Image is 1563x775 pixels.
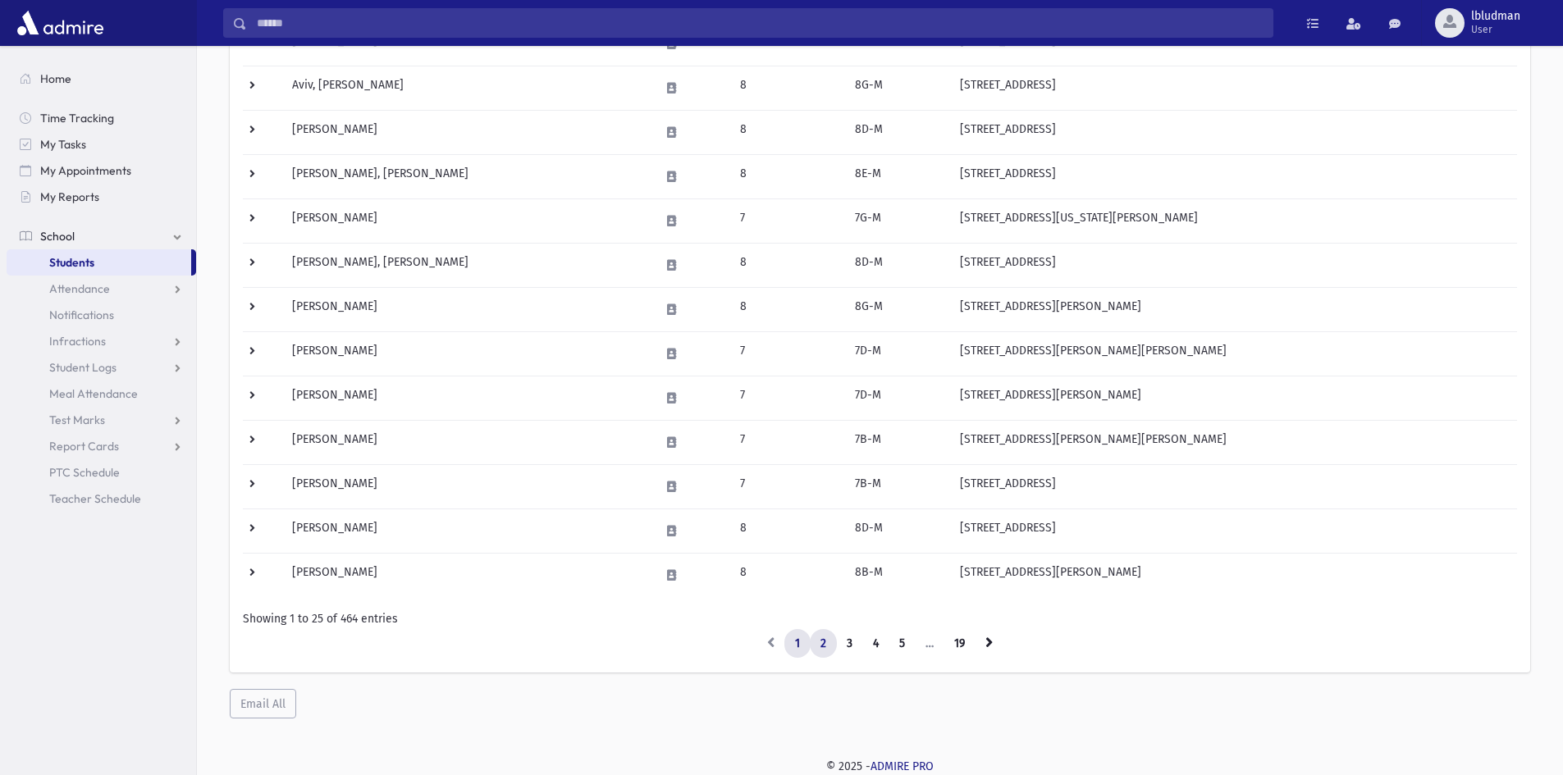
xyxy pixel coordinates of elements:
span: Home [40,71,71,86]
td: 7 [730,464,845,508]
td: [STREET_ADDRESS][PERSON_NAME] [950,376,1517,420]
td: 8G-M [845,66,950,110]
a: 1 [784,629,811,659]
span: Meal Attendance [49,386,138,401]
span: Infractions [49,334,106,349]
td: [PERSON_NAME] [282,110,650,154]
td: [PERSON_NAME] [282,198,650,243]
span: Time Tracking [40,111,114,125]
td: [PERSON_NAME] [282,331,650,376]
span: lbludman [1471,10,1520,23]
td: [STREET_ADDRESS] [950,243,1517,287]
span: School [40,229,75,244]
td: 8 [730,110,845,154]
a: 19 [944,629,976,659]
img: AdmirePro [13,7,107,39]
a: Home [7,66,196,92]
td: 8G-M [845,287,950,331]
span: My Reports [40,189,99,204]
button: Email All [230,689,296,718]
a: PTC Schedule [7,459,196,486]
td: 7B-M [845,464,950,508]
td: 7G-M [845,198,950,243]
td: [STREET_ADDRESS][US_STATE][PERSON_NAME] [950,198,1517,243]
a: Test Marks [7,407,196,433]
a: Time Tracking [7,105,196,131]
td: 7 [730,376,845,420]
div: Showing 1 to 25 of 464 entries [243,610,1517,627]
td: 8B-M [845,553,950,597]
a: Infractions [7,328,196,354]
a: Meal Attendance [7,381,196,407]
span: My Appointments [40,163,131,178]
span: PTC Schedule [49,465,120,480]
span: My Tasks [40,137,86,152]
td: [PERSON_NAME] [282,420,650,464]
td: [PERSON_NAME] [282,464,650,508]
td: 7D-M [845,376,950,420]
td: [PERSON_NAME], [PERSON_NAME] [282,154,650,198]
span: Report Cards [49,439,119,454]
td: [STREET_ADDRESS] [950,66,1517,110]
a: Attendance [7,276,196,302]
a: 5 [889,629,916,659]
input: Search [247,8,1273,38]
span: Test Marks [49,413,105,427]
a: My Tasks [7,131,196,157]
a: 2 [810,629,837,659]
a: 4 [862,629,889,659]
span: Notifications [49,308,114,322]
td: [STREET_ADDRESS][PERSON_NAME] [950,553,1517,597]
a: 3 [836,629,863,659]
td: [PERSON_NAME] [282,287,650,331]
a: Report Cards [7,433,196,459]
td: [STREET_ADDRESS][PERSON_NAME][PERSON_NAME] [950,420,1517,464]
td: Aviv, [PERSON_NAME] [282,66,650,110]
td: 8D-M [845,508,950,553]
a: My Reports [7,184,196,210]
td: [PERSON_NAME] [282,553,650,597]
td: 8 [730,154,845,198]
a: Notifications [7,302,196,328]
td: 8 [730,553,845,597]
td: [STREET_ADDRESS] [950,464,1517,508]
td: [STREET_ADDRESS] [950,508,1517,553]
td: [PERSON_NAME], [PERSON_NAME] [282,243,650,287]
td: 8 [730,508,845,553]
td: 8 [730,66,845,110]
span: User [1471,23,1520,36]
td: 7B-M [845,420,950,464]
td: 8D-M [845,243,950,287]
span: Students [49,255,94,270]
td: [PERSON_NAME] [282,508,650,553]
td: 8E-M [845,154,950,198]
span: Teacher Schedule [49,491,141,506]
a: Student Logs [7,354,196,381]
span: Attendance [49,281,110,296]
td: 8D-M [845,110,950,154]
td: 7D-M [845,331,950,376]
td: 8 [730,243,845,287]
a: ADMIRE PRO [871,759,934,773]
a: My Appointments [7,157,196,184]
span: Student Logs [49,360,117,375]
td: 8 [730,287,845,331]
td: [PERSON_NAME] [282,376,650,420]
td: [STREET_ADDRESS] [950,110,1517,154]
td: 7 [730,198,845,243]
td: 7 [730,420,845,464]
td: [STREET_ADDRESS] [950,154,1517,198]
td: [STREET_ADDRESS][PERSON_NAME][PERSON_NAME] [950,331,1517,376]
td: 7 [730,331,845,376]
a: Students [7,249,191,276]
a: Teacher Schedule [7,486,196,512]
td: [STREET_ADDRESS][PERSON_NAME] [950,287,1517,331]
a: School [7,223,196,249]
div: © 2025 - [223,758,1537,775]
